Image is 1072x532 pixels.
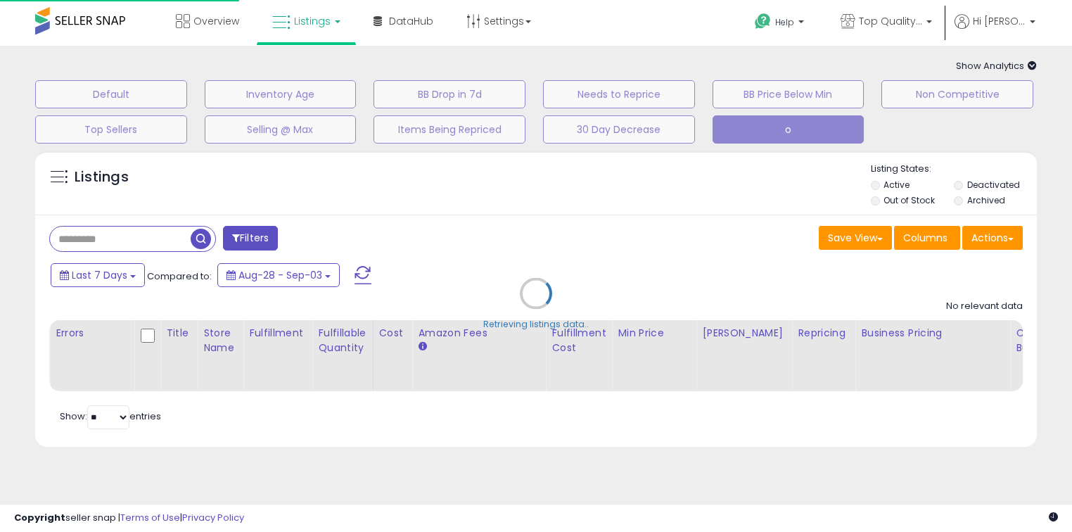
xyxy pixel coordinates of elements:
[14,512,244,525] div: seller snap | |
[754,13,772,30] i: Get Help
[205,80,357,108] button: Inventory Age
[713,80,864,108] button: BB Price Below Min
[955,14,1035,46] a: Hi [PERSON_NAME]
[182,511,244,524] a: Privacy Policy
[120,511,180,524] a: Terms of Use
[35,115,187,144] button: Top Sellers
[374,115,525,144] button: Items Being Repriced
[543,80,695,108] button: Needs to Reprice
[859,14,922,28] span: Top Quality Distributions
[713,115,864,144] button: o
[956,59,1037,72] span: Show Analytics
[14,511,65,524] strong: Copyright
[973,14,1026,28] span: Hi [PERSON_NAME]
[205,115,357,144] button: Selling @ Max
[374,80,525,108] button: BB Drop in 7d
[775,16,794,28] span: Help
[543,115,695,144] button: 30 Day Decrease
[193,14,239,28] span: Overview
[35,80,187,108] button: Default
[389,14,433,28] span: DataHub
[744,2,818,46] a: Help
[483,318,589,331] div: Retrieving listings data..
[881,80,1033,108] button: Non Competitive
[294,14,331,28] span: Listings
